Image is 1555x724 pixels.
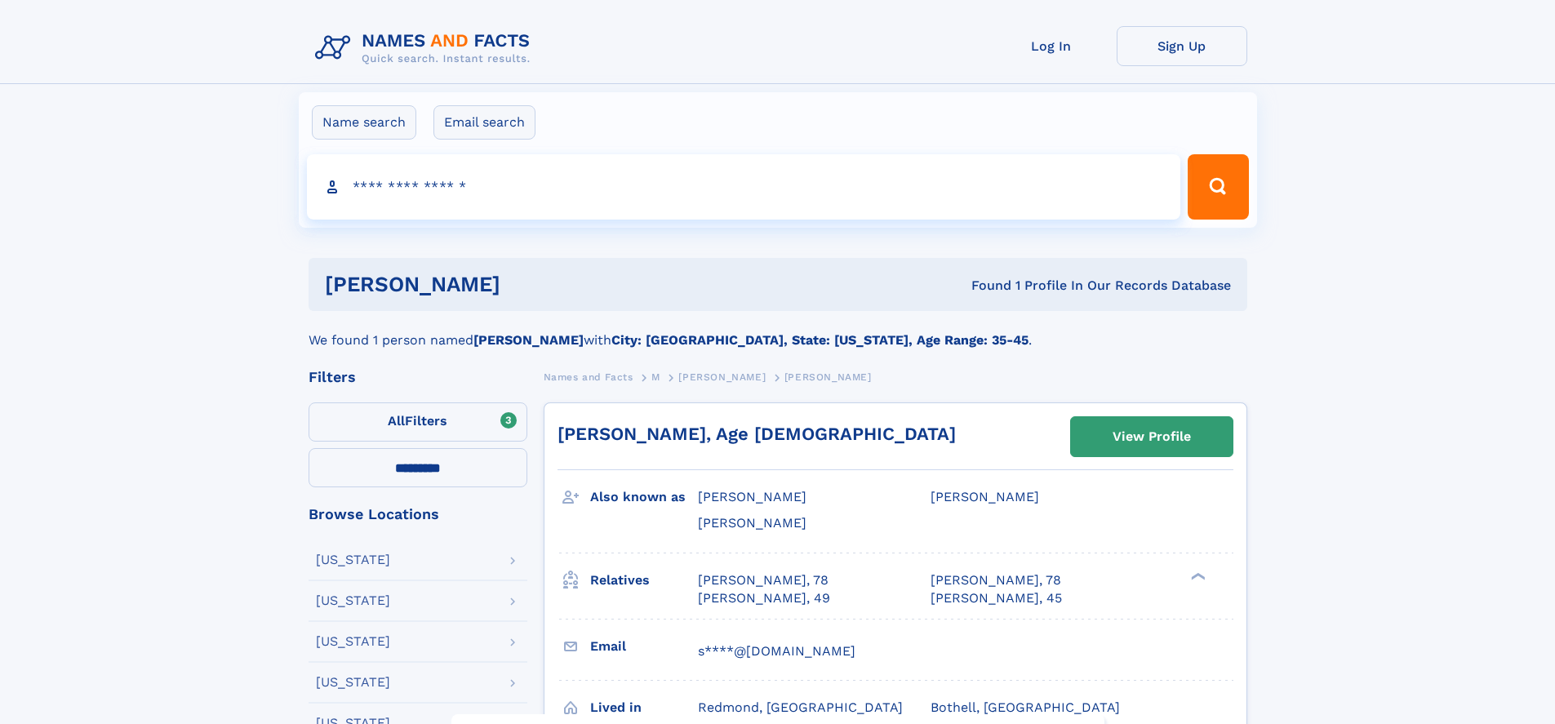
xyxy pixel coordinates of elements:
a: Sign Up [1117,26,1247,66]
span: [PERSON_NAME] [678,371,766,383]
input: search input [307,154,1181,220]
img: Logo Names and Facts [309,26,544,70]
span: [PERSON_NAME] [698,489,806,504]
div: Filters [309,370,527,384]
div: [US_STATE] [316,635,390,648]
a: [PERSON_NAME], 49 [698,589,830,607]
div: [US_STATE] [316,553,390,566]
label: Email search [433,105,535,140]
label: Filters [309,402,527,442]
a: M [651,366,660,387]
a: View Profile [1071,417,1233,456]
h3: Also known as [590,483,698,511]
a: Log In [986,26,1117,66]
span: M [651,371,660,383]
span: [PERSON_NAME] [784,371,872,383]
a: [PERSON_NAME], 45 [931,589,1062,607]
a: [PERSON_NAME], Age [DEMOGRAPHIC_DATA] [558,424,956,444]
button: Search Button [1188,154,1248,220]
h1: [PERSON_NAME] [325,274,736,295]
a: [PERSON_NAME], 78 [931,571,1061,589]
b: City: [GEOGRAPHIC_DATA], State: [US_STATE], Age Range: 35-45 [611,332,1029,348]
span: Bothell, [GEOGRAPHIC_DATA] [931,700,1120,715]
span: All [388,413,405,429]
a: Names and Facts [544,366,633,387]
span: [PERSON_NAME] [931,489,1039,504]
a: [PERSON_NAME], 78 [698,571,829,589]
label: Name search [312,105,416,140]
span: Redmond, [GEOGRAPHIC_DATA] [698,700,903,715]
span: [PERSON_NAME] [698,515,806,531]
div: We found 1 person named with . [309,311,1247,350]
div: Found 1 Profile In Our Records Database [735,277,1231,295]
div: ❯ [1187,571,1206,581]
h3: Email [590,633,698,660]
b: [PERSON_NAME] [473,332,584,348]
div: [US_STATE] [316,676,390,689]
div: View Profile [1113,418,1191,455]
div: Browse Locations [309,507,527,522]
h3: Relatives [590,566,698,594]
h3: Lived in [590,694,698,722]
div: [US_STATE] [316,594,390,607]
a: [PERSON_NAME] [678,366,766,387]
